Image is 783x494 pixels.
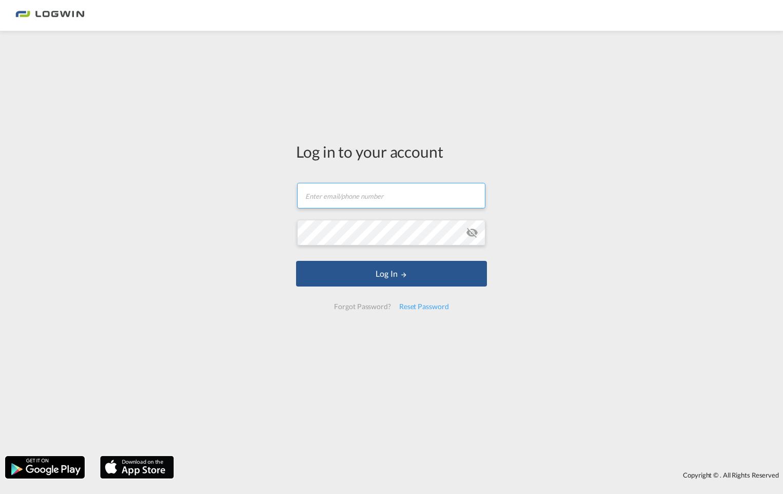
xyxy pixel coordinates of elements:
[4,455,86,480] img: google.png
[179,466,783,484] div: Copyright © . All Rights Reserved
[330,297,395,316] div: Forgot Password?
[466,226,478,239] md-icon: icon-eye-off
[99,455,175,480] img: apple.png
[296,141,487,162] div: Log in to your account
[395,297,453,316] div: Reset Password
[296,261,487,287] button: LOGIN
[15,4,85,27] img: bc73a0e0d8c111efacd525e4c8ad7d32.png
[297,183,485,208] input: Enter email/phone number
